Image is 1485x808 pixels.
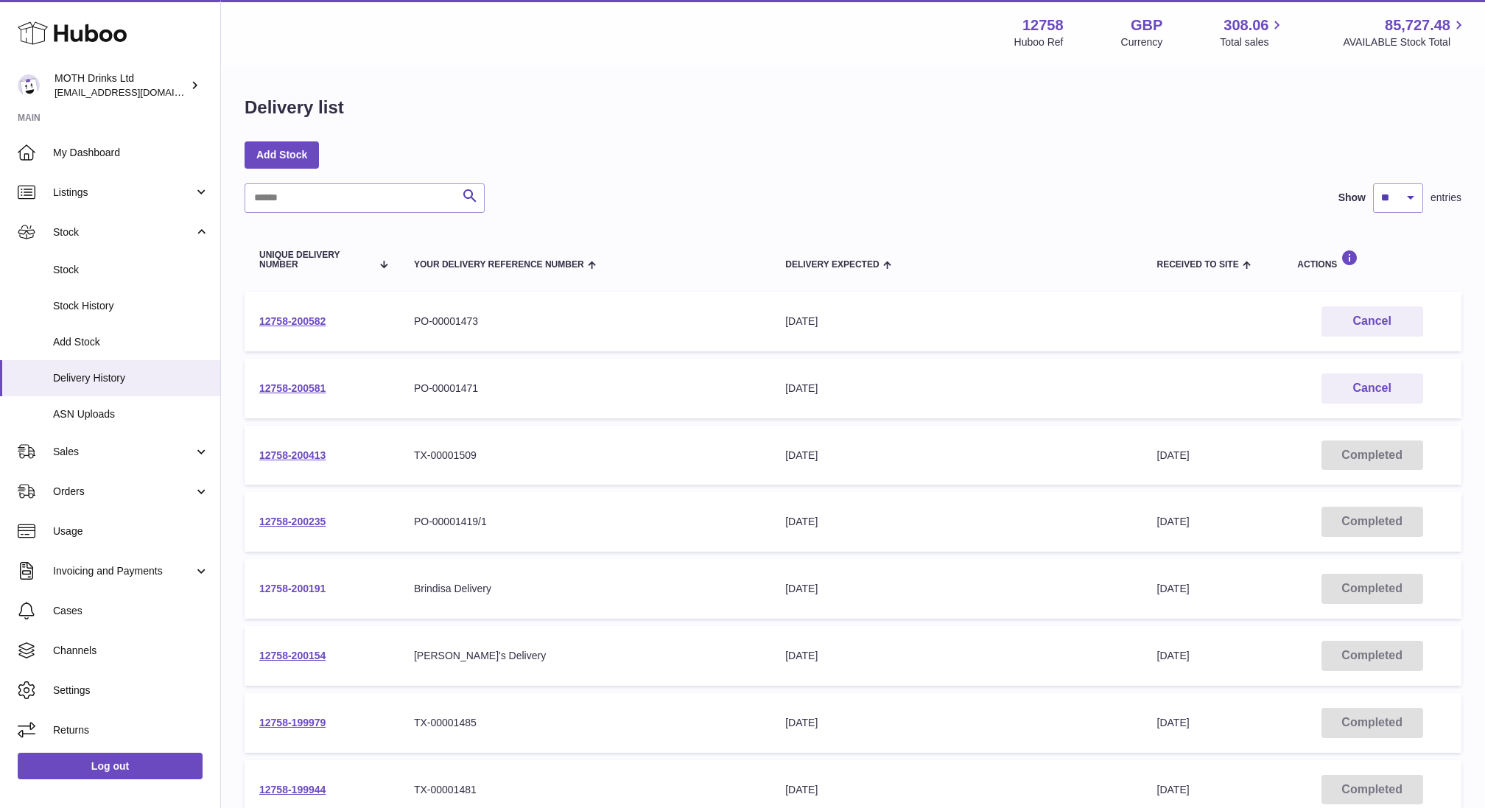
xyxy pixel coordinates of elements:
div: TX-00001485 [414,716,756,730]
div: Currency [1121,35,1163,49]
span: entries [1430,191,1461,205]
a: 308.06 Total sales [1220,15,1285,49]
span: Stock [53,263,209,277]
div: TX-00001481 [414,783,756,797]
a: 12758-200581 [259,382,326,394]
span: [DATE] [1157,717,1190,728]
img: orders@mothdrinks.com [18,74,40,96]
span: Unique Delivery Number [259,250,372,270]
div: [DATE] [785,449,1127,463]
div: Actions [1297,250,1447,270]
a: 85,727.48 AVAILABLE Stock Total [1343,15,1467,49]
span: [DATE] [1157,449,1190,461]
a: Log out [18,753,203,779]
span: ASN Uploads [53,407,209,421]
h1: Delivery list [245,96,344,119]
div: [DATE] [785,783,1127,797]
a: 12758-200413 [259,449,326,461]
span: [DATE] [1157,784,1190,795]
span: Total sales [1220,35,1285,49]
strong: GBP [1131,15,1162,35]
span: Orders [53,485,194,499]
span: 308.06 [1224,15,1268,35]
span: 85,727.48 [1385,15,1450,35]
a: 12758-200235 [259,516,326,527]
span: Channels [53,644,209,658]
div: TX-00001509 [414,449,756,463]
button: Cancel [1321,306,1423,337]
div: [DATE] [785,315,1127,329]
a: 12758-200582 [259,315,326,327]
span: Invoicing and Payments [53,564,194,578]
a: 12758-200154 [259,650,326,661]
label: Show [1338,191,1366,205]
span: Received to Site [1157,260,1239,270]
span: My Dashboard [53,146,209,160]
div: [PERSON_NAME]'s Delivery [414,649,756,663]
span: Stock History [53,299,209,313]
span: [DATE] [1157,650,1190,661]
span: Stock [53,225,194,239]
div: [DATE] [785,515,1127,529]
span: Listings [53,186,194,200]
div: [DATE] [785,582,1127,596]
div: Brindisa Delivery [414,582,756,596]
span: Cases [53,604,209,618]
a: Add Stock [245,141,319,168]
div: Huboo Ref [1014,35,1064,49]
div: [DATE] [785,382,1127,396]
span: [DATE] [1157,583,1190,594]
span: Your Delivery Reference Number [414,260,584,270]
span: Returns [53,723,209,737]
span: [EMAIL_ADDRESS][DOMAIN_NAME] [55,86,217,98]
a: 12758-200191 [259,583,326,594]
div: PO-00001419/1 [414,515,756,529]
span: [DATE] [1157,516,1190,527]
div: MOTH Drinks Ltd [55,71,187,99]
div: PO-00001471 [414,382,756,396]
span: Delivery Expected [785,260,879,270]
a: 12758-199979 [259,717,326,728]
div: [DATE] [785,716,1127,730]
a: 12758-199944 [259,784,326,795]
span: Settings [53,684,209,698]
span: Sales [53,445,194,459]
strong: 12758 [1022,15,1064,35]
span: AVAILABLE Stock Total [1343,35,1467,49]
span: Delivery History [53,371,209,385]
div: [DATE] [785,649,1127,663]
div: PO-00001473 [414,315,756,329]
button: Cancel [1321,373,1423,404]
span: Usage [53,524,209,538]
span: Add Stock [53,335,209,349]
